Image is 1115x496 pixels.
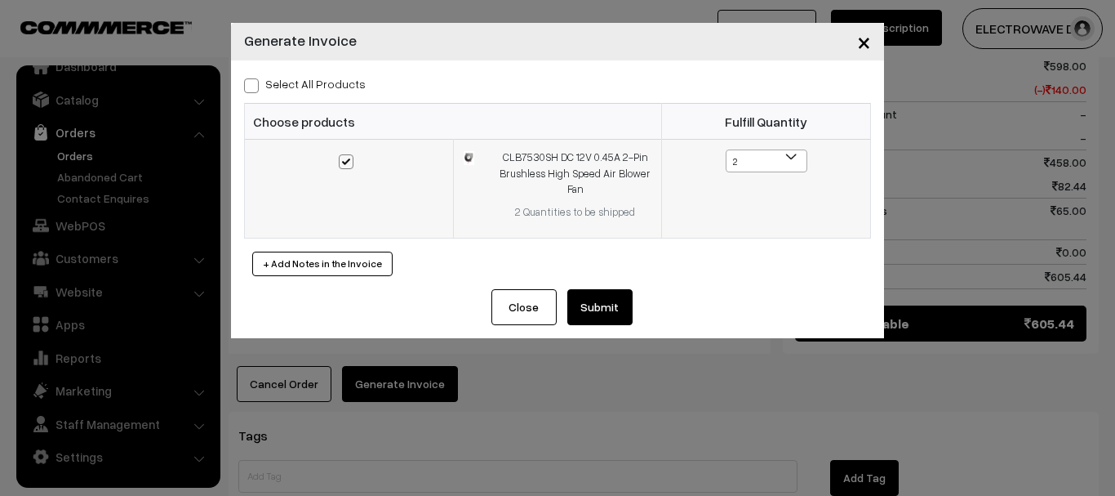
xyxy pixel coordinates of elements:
button: + Add Notes in the Invoice [252,252,393,276]
span: 2 [726,150,806,173]
span: 2 [726,150,807,172]
th: Choose products [245,104,662,140]
img: 16866402929898WhatsApp-Image-2023-03-11-at-40716-PM-1.jpeg [464,151,474,165]
span: × [857,26,871,56]
h4: Generate Invoice [244,29,357,51]
button: Submit [567,289,633,325]
label: Select all Products [244,75,366,92]
button: Close [491,289,557,325]
th: Fulfill Quantity [662,104,871,140]
div: 2 Quantities to be shipped [499,204,651,221]
button: Close [844,16,884,67]
div: CLB7530SH DC 12V 0.45A 2-Pin Brushless High Speed Air Blower Fan [499,150,651,198]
